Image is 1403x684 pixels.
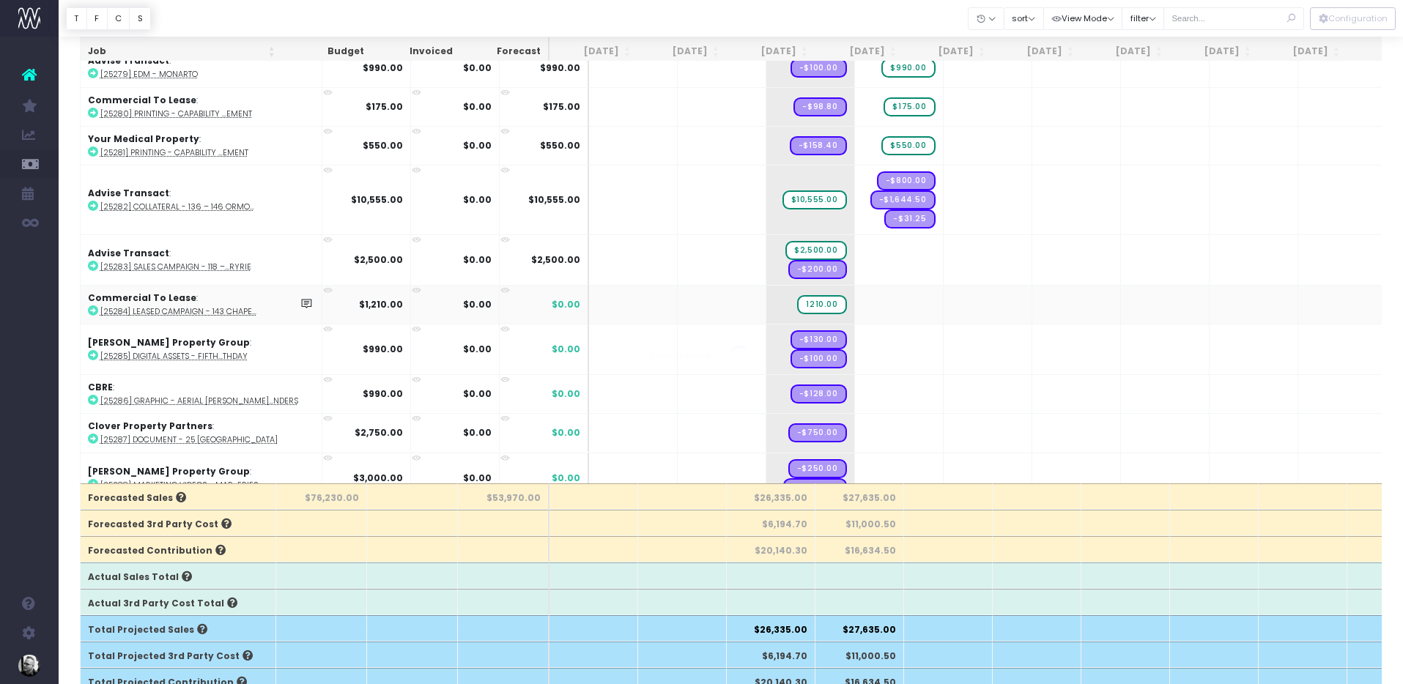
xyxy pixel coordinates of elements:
th: Total Projected 3rd Party Cost [81,642,276,668]
button: T [66,7,87,30]
button: S [129,7,151,30]
th: Actual 3rd Party Cost Total [81,589,276,615]
th: $76,230.00 [276,483,367,510]
th: Actual Sales Total [81,562,276,589]
th: Forecasted Contribution [81,536,276,562]
img: images/default_profile_image.png [18,655,40,677]
span: Saving value... [639,342,728,368]
button: C [107,7,130,30]
div: Vertical button group [66,7,151,30]
button: sort [1004,7,1044,30]
th: Forecasted 3rd Party Cost [81,510,276,536]
input: Search... [1163,7,1304,30]
button: filter [1122,7,1164,30]
button: F [86,7,108,30]
th: Total Projected Sales [81,615,276,642]
button: View Mode [1043,7,1123,30]
th: $53,970.00 [458,483,549,510]
div: Vertical button group [1310,7,1396,30]
button: Configuration [1310,7,1396,30]
span: Forecasted Sales [88,491,186,505]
